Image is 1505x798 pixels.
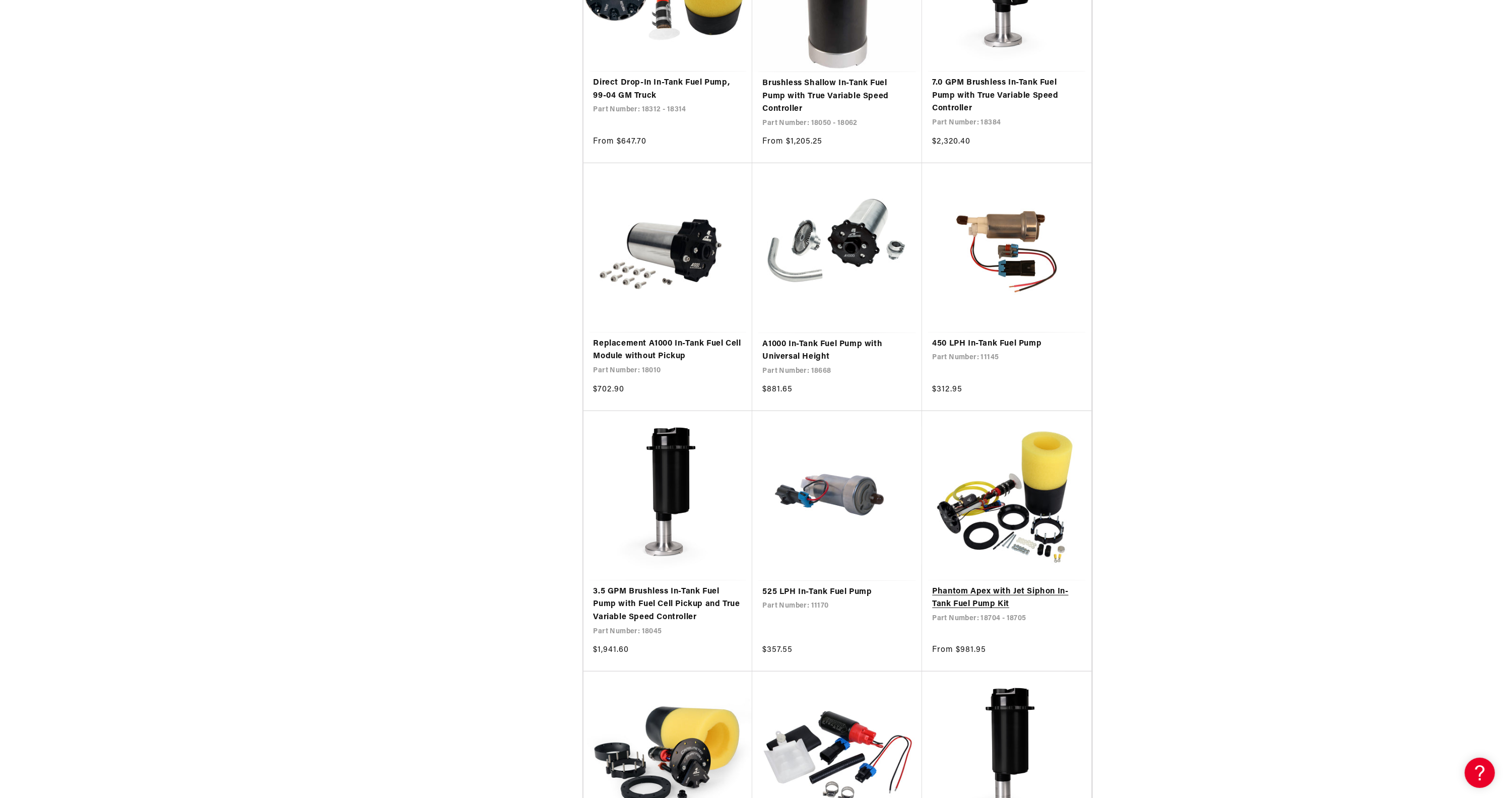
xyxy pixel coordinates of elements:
a: 7.0 GPM Brushless In-Tank Fuel Pump with True Variable Speed Controller [932,77,1081,115]
a: A1000 In-Tank Fuel Pump with Universal Height [762,338,912,364]
a: Phantom Apex with Jet Siphon In-Tank Fuel Pump Kit [932,585,1081,611]
a: Replacement A1000 In-Tank Fuel Cell Module without Pickup [594,338,743,363]
a: 525 LPH In-Tank Fuel Pump [762,586,912,599]
a: Brushless Shallow In-Tank Fuel Pump with True Variable Speed Controller [762,77,912,116]
a: Direct Drop-In In-Tank Fuel Pump, 99-04 GM Truck [594,77,743,102]
a: 450 LPH In-Tank Fuel Pump [932,338,1081,351]
a: 3.5 GPM Brushless In-Tank Fuel Pump with Fuel Cell Pickup and True Variable Speed Controller [594,585,743,624]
